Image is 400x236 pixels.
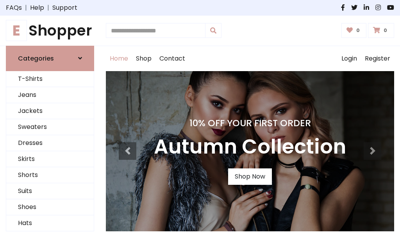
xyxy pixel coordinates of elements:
[382,27,389,34] span: 0
[6,20,27,41] span: E
[354,27,362,34] span: 0
[337,46,361,71] a: Login
[6,71,94,87] a: T-Shirts
[6,3,22,13] a: FAQs
[155,46,189,71] a: Contact
[368,23,394,38] a: 0
[6,22,94,39] h1: Shopper
[6,103,94,119] a: Jackets
[106,46,132,71] a: Home
[132,46,155,71] a: Shop
[228,168,272,185] a: Shop Now
[6,135,94,151] a: Dresses
[52,3,77,13] a: Support
[6,119,94,135] a: Sweaters
[6,46,94,71] a: Categories
[341,23,367,38] a: 0
[44,3,52,13] span: |
[361,46,394,71] a: Register
[6,199,94,215] a: Shoes
[6,183,94,199] a: Suits
[6,87,94,103] a: Jeans
[22,3,30,13] span: |
[154,135,346,159] h3: Autumn Collection
[30,3,44,13] a: Help
[6,215,94,231] a: Hats
[6,22,94,39] a: EShopper
[6,151,94,167] a: Skirts
[6,167,94,183] a: Shorts
[154,118,346,129] h4: 10% Off Your First Order
[18,55,54,62] h6: Categories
